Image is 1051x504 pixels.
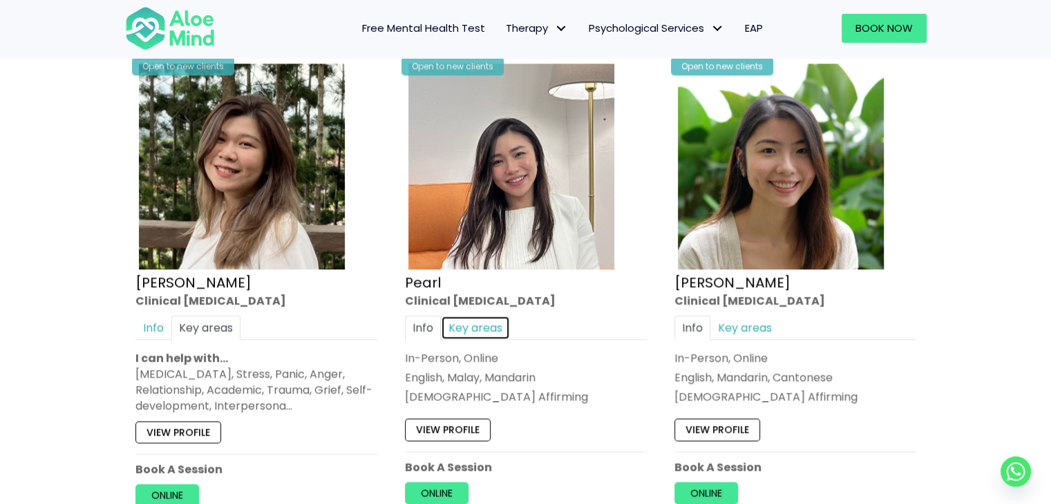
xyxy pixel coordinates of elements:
div: In-Person, Online [674,350,916,366]
div: Clinical [MEDICAL_DATA] [405,292,647,308]
img: Aloe mind Logo [125,6,215,51]
a: EAP [735,14,773,43]
p: I can help with… [135,350,377,366]
p: Book A Session [135,461,377,477]
div: [DEMOGRAPHIC_DATA] Affirming [674,389,916,405]
a: View profile [405,418,491,440]
a: Key areas [441,315,510,339]
a: View profile [674,418,760,440]
div: Clinical [MEDICAL_DATA] [135,292,377,308]
a: Key areas [171,315,240,339]
a: Online [405,482,468,504]
span: Book Now [855,21,913,35]
span: Therapy [506,21,568,35]
a: Info [674,315,710,339]
a: [PERSON_NAME] [135,272,252,291]
p: English, Mandarin, Cantonese [674,369,916,385]
a: View profile [135,420,221,443]
img: Pearl photo [408,64,614,269]
img: Peggy Clin Psych [678,64,884,269]
div: [MEDICAL_DATA], Stress, Panic, Anger, Relationship, Academic, Trauma, Grief, Self-development, In... [135,366,377,414]
span: Therapy: submenu [551,19,571,39]
a: Free Mental Health Test [352,14,495,43]
span: Psychological Services [589,21,724,35]
a: TherapyTherapy: submenu [495,14,578,43]
a: Info [135,315,171,339]
span: Free Mental Health Test [362,21,485,35]
img: Kelly Clinical Psychologist [139,64,345,269]
p: Book A Session [674,459,916,475]
p: English, Malay, Mandarin [405,369,647,385]
div: Open to new clients [671,57,773,75]
p: Book A Session [405,459,647,475]
a: Key areas [710,315,779,339]
nav: Menu [233,14,773,43]
div: Clinical [MEDICAL_DATA] [674,292,916,308]
a: [PERSON_NAME] [674,272,790,291]
span: Psychological Services: submenu [708,19,728,39]
div: [DEMOGRAPHIC_DATA] Affirming [405,389,647,405]
a: Psychological ServicesPsychological Services: submenu [578,14,735,43]
a: Info [405,315,441,339]
span: EAP [745,21,763,35]
div: Open to new clients [401,57,504,75]
div: In-Person, Online [405,350,647,366]
div: Open to new clients [132,57,234,75]
a: Book Now [842,14,927,43]
a: Pearl [405,272,441,291]
a: Whatsapp [1001,456,1031,487]
a: Online [674,482,738,504]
